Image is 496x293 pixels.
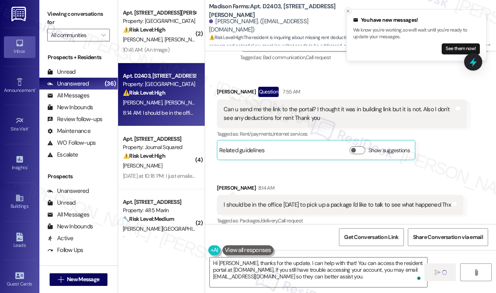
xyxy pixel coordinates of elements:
[47,246,83,254] div: Follow Ups
[123,143,196,151] div: Property: Journal Squared
[35,86,36,92] span: •
[353,27,480,41] p: We know you're working, so we'll wait until you're ready to update your messages.
[4,153,35,174] a: Insights •
[47,8,110,29] label: Viewing conversations for
[47,151,78,159] div: Escalate
[353,16,480,24] div: You have new messages!
[210,258,427,287] textarea: To enrich screen reader interactions, please activate Accessibility in Grammarly extension settings
[123,198,196,206] div: Apt. [STREET_ADDRESS]
[281,88,300,96] div: 7:55 AM
[123,99,165,106] span: [PERSON_NAME]
[47,68,76,76] div: Unread
[217,87,467,99] div: [PERSON_NAME]
[209,34,243,41] strong: ⚠️ Risk Level: High
[123,9,196,17] div: Apt. [STREET_ADDRESS][PERSON_NAME]
[240,52,490,63] div: Tagged as:
[123,152,165,159] strong: ⚠️ Risk Level: High
[435,269,440,276] i: 
[123,206,196,215] div: Property: 485 Marin
[344,233,398,241] span: Get Conversation Link
[51,29,97,41] input: All communities
[47,222,93,231] div: New Inbounds
[273,131,308,137] span: Internet services
[47,80,89,88] div: Unanswered
[217,215,463,226] div: Tagged as:
[217,128,467,140] div: Tagged as:
[4,36,35,58] a: Inbox
[27,164,28,169] span: •
[165,36,206,43] span: [PERSON_NAME]
[39,53,118,62] div: Prospects + Residents
[123,135,196,143] div: Apt. [STREET_ADDRESS]
[47,139,96,147] div: WO Follow-ups
[47,127,91,135] div: Maintenance
[123,235,248,243] div: [DATE] at 10:40 PM: Definitely you're receiving by [DATE]
[209,17,349,34] div: [PERSON_NAME]. ([EMAIL_ADDRESS][DOMAIN_NAME])
[123,80,196,88] div: Property: [GEOGRAPHIC_DATA]
[256,184,274,192] div: 8:14 AM
[306,54,331,61] span: Call request
[11,7,28,21] img: ResiDesk Logo
[219,146,265,158] div: Related guidelines
[473,269,479,276] i: 
[58,276,64,283] i: 
[50,273,108,286] button: New Message
[28,125,30,131] span: •
[47,199,76,207] div: Unread
[224,105,454,122] div: Can u send me the link to the portal? I thought it was in building link but it is not. Also I don...
[278,217,303,224] span: Call request
[101,32,105,38] i: 
[47,187,89,195] div: Unanswered
[209,2,366,19] b: Madison Farms: Apt. D2403, [STREET_ADDRESS][PERSON_NAME]
[123,72,196,80] div: Apt. D2403, [STREET_ADDRESS][PERSON_NAME]
[209,34,496,59] span: : The resident is inquiring about missing rent deductions and wants to discuss the issue in perso...
[413,233,483,241] span: Share Conversation via email
[123,46,169,53] div: 10:41 AM: (An Image)
[123,109,353,116] div: 8:14 AM: I should be in the office [DATE] to pick up a package I'd like to talk to see what happe...
[47,234,74,243] div: Active
[258,87,279,97] div: Question
[240,131,273,137] span: Rent/payments ,
[123,17,196,25] div: Property: [GEOGRAPHIC_DATA]
[368,146,410,155] label: Show suggestions
[39,172,118,181] div: Prospects
[240,217,278,224] span: Packages/delivery ,
[123,215,174,222] strong: 🔧 Risk Level: Medium
[47,115,102,123] div: Review follow-ups
[103,78,118,90] div: (36)
[123,89,165,96] strong: ⚠️ Risk Level: High
[224,201,451,209] div: I should be in the office [DATE] to pick up a package I'd like to talk to see what happened Thx
[123,172,481,179] div: [DATE] at 10:18 PM: I just emailed my bank records for all checks. No delays. If you cashed the c...
[339,228,403,246] button: Get Conversation Link
[47,103,93,112] div: New Inbounds
[4,191,35,213] a: Buildings
[4,114,35,135] a: Site Visit •
[165,99,204,106] span: [PERSON_NAME]
[408,228,488,246] button: Share Conversation via email
[47,91,89,100] div: All Messages
[123,26,165,33] strong: ⚠️ Risk Level: High
[67,275,99,284] span: New Message
[442,43,480,54] button: See them now!
[4,269,35,290] a: Guest Cards
[123,162,162,169] span: [PERSON_NAME]
[217,184,463,195] div: [PERSON_NAME]
[4,230,35,252] a: Leads
[47,211,89,219] div: All Messages
[123,36,165,43] span: [PERSON_NAME]
[123,225,215,232] span: [PERSON_NAME][GEOGRAPHIC_DATA]
[263,54,306,61] span: Bad communication ,
[344,7,352,15] button: Close toast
